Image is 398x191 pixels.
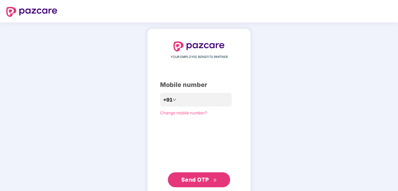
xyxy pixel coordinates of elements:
span: down [173,98,176,102]
span: YOUR EMPLOYEE BENEFITS PARTNER [171,55,228,60]
div: Mobile number [160,80,238,90]
span: double-right [213,178,217,182]
button: Send OTPdouble-right [168,172,230,187]
span: Send OTP [181,176,209,183]
img: logo [173,41,225,51]
img: logo [6,7,57,17]
span: +91 [163,96,173,104]
a: Change mobile number? [160,110,207,115]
